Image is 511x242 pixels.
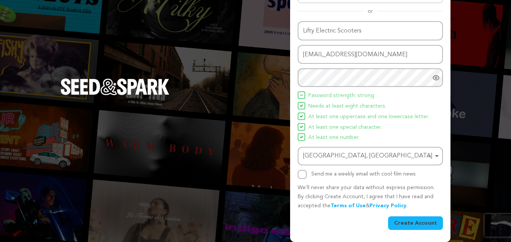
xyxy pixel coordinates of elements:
[432,74,440,82] a: Show password as plain text. Warning: this will display your password on the screen.
[300,136,303,139] img: Seed&Spark Icon
[308,113,429,122] span: At least one uppercase and one lowercase letter.
[363,8,377,15] span: or
[298,45,443,64] input: Email address
[61,79,169,95] img: Seed&Spark Logo
[300,115,303,118] img: Seed&Spark Icon
[370,203,407,208] a: Privacy Policy
[300,125,303,128] img: Seed&Spark Icon
[426,153,433,160] button: Remove item: 'ChIJL6wn6oAOZ0gRoHExl6nHAAo'
[311,171,416,177] label: Send me a weekly email with cool film news
[331,203,366,208] a: Terms of Use
[303,151,433,162] div: [GEOGRAPHIC_DATA], [GEOGRAPHIC_DATA]
[300,104,303,107] img: Seed&Spark Icon
[308,102,386,111] span: Needs at least eight characters.
[308,123,382,132] span: At least one special character.
[298,183,443,210] p: We’ll never share your data without express permission. By clicking Create Account, I agree that ...
[308,91,374,100] span: Password strength: strong
[308,133,359,142] span: At least one number.
[298,21,443,40] input: Name
[300,94,303,97] img: Seed&Spark Icon
[61,79,169,110] a: Seed&Spark Homepage
[388,216,443,230] button: Create Account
